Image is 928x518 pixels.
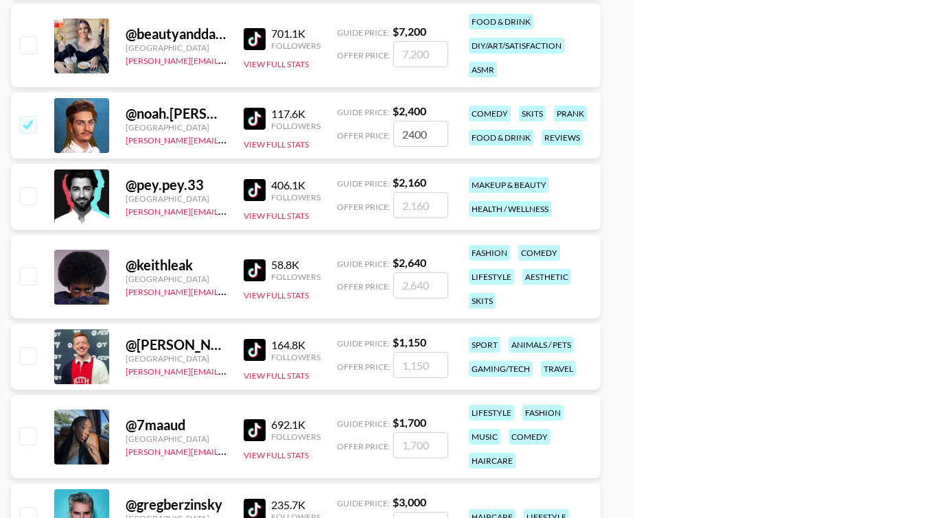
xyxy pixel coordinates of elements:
div: fashion [522,405,564,421]
button: View Full Stats [244,59,309,69]
span: Offer Price: [337,50,391,60]
div: comedy [469,106,511,121]
a: [PERSON_NAME][EMAIL_ADDRESS][DOMAIN_NAME] [126,204,329,217]
div: [GEOGRAPHIC_DATA] [126,193,227,204]
div: aesthetic [522,269,571,285]
img: TikTok [244,179,266,201]
div: @ [PERSON_NAME].[PERSON_NAME] [126,336,227,353]
button: View Full Stats [244,211,309,221]
div: Followers [271,352,321,362]
div: @ keithleak [126,257,227,274]
span: Guide Price: [337,107,390,117]
div: Followers [271,432,321,442]
span: Guide Price: [337,259,390,269]
div: [GEOGRAPHIC_DATA] [126,43,227,53]
input: 2,400 [393,121,448,147]
div: Followers [271,40,321,51]
strong: $ 7,200 [393,25,426,38]
input: 2,640 [393,272,448,298]
div: health / wellness [469,201,551,217]
div: comedy [518,245,560,261]
strong: $ 2,160 [393,176,426,189]
strong: $ 2,400 [393,104,426,117]
div: food & drink [469,14,533,30]
div: food & drink [469,130,533,145]
div: 235.7K [271,498,321,512]
span: Guide Price: [337,338,390,349]
div: [GEOGRAPHIC_DATA] [126,353,227,364]
div: 117.6K [271,107,321,121]
input: 7,200 [393,41,448,67]
span: Guide Price: [337,419,390,429]
input: 1,150 [393,352,448,378]
span: Offer Price: [337,441,391,451]
div: [GEOGRAPHIC_DATA] [126,434,227,444]
span: Offer Price: [337,202,391,212]
img: TikTok [244,419,266,441]
div: [GEOGRAPHIC_DATA] [126,122,227,132]
span: Offer Price: [337,362,391,372]
div: 164.8K [271,338,321,352]
div: Followers [271,272,321,282]
a: [PERSON_NAME][EMAIL_ADDRESS][DOMAIN_NAME] [126,444,329,457]
strong: $ 1,150 [393,335,426,349]
span: Guide Price: [337,498,390,508]
div: reviews [542,130,583,145]
div: animals / pets [509,337,574,353]
div: comedy [509,429,550,445]
img: TikTok [244,259,266,281]
div: 58.8K [271,258,321,272]
div: 692.1K [271,418,321,432]
div: skits [469,293,496,309]
div: @ noah.[PERSON_NAME] [126,105,227,122]
span: Offer Price: [337,281,391,292]
div: skits [519,106,546,121]
div: travel [541,361,576,377]
div: prank [554,106,587,121]
a: [PERSON_NAME][EMAIL_ADDRESS][DOMAIN_NAME] [126,284,329,297]
button: View Full Stats [244,290,309,301]
input: 2,160 [393,192,448,218]
div: 701.1K [271,27,321,40]
div: @ beautyanddasweetz [126,25,227,43]
div: @ gregberzinsky [126,496,227,513]
a: [PERSON_NAME][EMAIL_ADDRESS][DOMAIN_NAME] [126,53,329,66]
a: [PERSON_NAME][EMAIL_ADDRESS][DOMAIN_NAME] [126,132,329,145]
div: haircare [469,453,515,469]
img: TikTok [244,108,266,130]
div: lifestyle [469,405,514,421]
strong: $ 1,700 [393,416,426,429]
div: fashion [469,245,510,261]
div: [GEOGRAPHIC_DATA] [126,274,227,284]
div: music [469,429,500,445]
div: Followers [271,121,321,131]
div: sport [469,337,500,353]
button: View Full Stats [244,139,309,150]
div: 406.1K [271,178,321,192]
div: makeup & beauty [469,177,549,193]
span: Guide Price: [337,27,390,38]
div: gaming/tech [469,361,533,377]
strong: $ 3,000 [393,495,426,508]
input: 1,700 [393,432,448,458]
div: Followers [271,192,321,202]
div: diy/art/satisfaction [469,38,564,54]
button: View Full Stats [244,370,309,381]
button: View Full Stats [244,450,309,460]
div: lifestyle [469,269,514,285]
span: Guide Price: [337,178,390,189]
img: TikTok [244,339,266,361]
div: asmr [469,62,497,78]
div: @ pey.pey.33 [126,176,227,193]
strong: $ 2,640 [393,256,426,269]
div: @ 7maaud [126,416,227,434]
span: Offer Price: [337,130,391,141]
a: [PERSON_NAME][EMAIL_ADDRESS][DOMAIN_NAME] [126,364,329,377]
img: TikTok [244,28,266,50]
